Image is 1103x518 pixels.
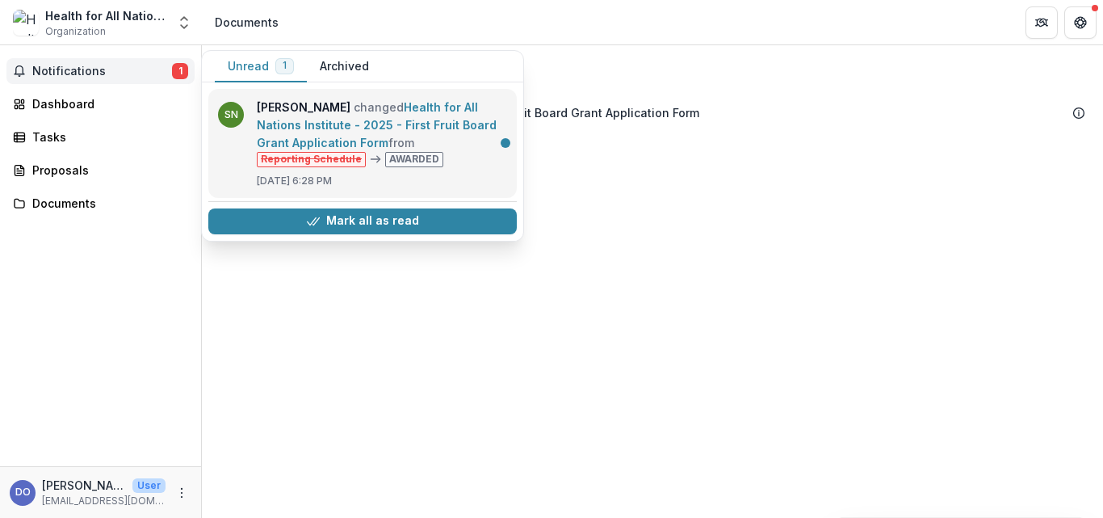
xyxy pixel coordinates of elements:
[13,10,39,36] img: Health for All Nations Institute
[15,487,31,498] div: Daniel O'Neill
[32,195,182,212] div: Documents
[208,11,285,34] nav: breadcrumb
[6,190,195,217] a: Documents
[307,51,382,82] button: Archived
[32,65,172,78] span: Notifications
[215,14,279,31] div: Documents
[45,7,166,24] div: Health for All Nations Institute
[283,60,287,71] span: 1
[257,99,507,167] p: changed from
[32,128,182,145] div: Tasks
[1025,6,1058,39] button: Partners
[6,58,195,84] button: Notifications1
[6,157,195,183] a: Proposals
[1064,6,1097,39] button: Get Help
[173,6,195,39] button: Open entity switcher
[42,494,166,508] p: [EMAIL_ADDRESS][DOMAIN_NAME]
[257,100,497,150] a: Health for All Nations Institute - 2025 - First Fruit Board Grant Application Form
[213,98,1092,128] div: Health for All Nations Institute - 2025 - First Fruit Board Grant Application Form
[172,483,191,503] button: More
[6,91,195,117] a: Dashboard
[45,24,106,39] span: Organization
[6,124,195,150] a: Tasks
[32,162,182,179] div: Proposals
[42,477,126,494] p: [PERSON_NAME]
[132,478,166,493] p: User
[32,95,182,112] div: Dashboard
[208,208,517,234] button: Mark all as read
[172,63,188,79] span: 1
[215,51,307,82] button: Unread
